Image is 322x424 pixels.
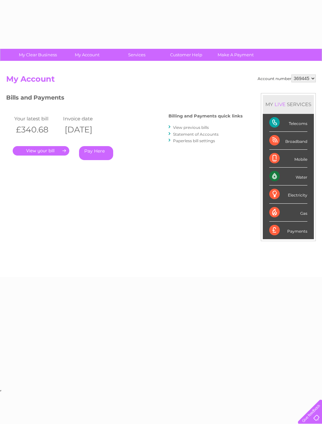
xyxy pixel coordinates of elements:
a: My Clear Business [11,49,65,61]
div: Account number [258,75,316,82]
a: My Account [60,49,114,61]
div: MY SERVICES [263,95,314,114]
div: Water [269,168,307,185]
th: [DATE] [61,123,110,136]
div: Broadband [269,132,307,150]
a: Paperless bill settings [173,138,215,143]
h2: My Account [6,75,316,87]
a: . [13,146,69,156]
a: Pay Here [79,146,113,160]
div: LIVE [273,101,287,107]
td: Invoice date [61,114,110,123]
div: Gas [269,204,307,222]
h4: Billing and Payments quick links [168,114,243,118]
th: £340.68 [13,123,61,136]
td: Your latest bill [13,114,61,123]
a: Customer Help [159,49,213,61]
div: Mobile [269,150,307,168]
h3: Bills and Payments [6,93,243,104]
a: View previous bills [173,125,209,130]
a: Services [110,49,164,61]
div: Telecoms [269,114,307,132]
a: Statement of Accounts [173,132,219,137]
div: Payments [269,222,307,239]
a: Make A Payment [209,49,262,61]
div: Electricity [269,185,307,203]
